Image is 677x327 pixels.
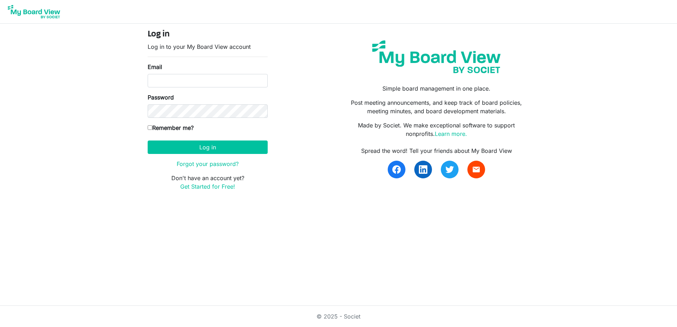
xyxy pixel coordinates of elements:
[180,183,235,190] a: Get Started for Free!
[435,130,467,137] a: Learn more.
[344,98,529,115] p: Post meeting announcements, and keep track of board policies, meeting minutes, and board developm...
[317,313,360,320] a: © 2025 - Societ
[148,93,174,102] label: Password
[148,140,268,154] button: Log in
[367,35,506,79] img: my-board-view-societ.svg
[344,147,529,155] div: Spread the word! Tell your friends about My Board View
[148,174,268,191] p: Don't have an account yet?
[344,121,529,138] p: Made by Societ. We make exceptional software to support nonprofits.
[419,165,427,174] img: linkedin.svg
[148,29,268,40] h4: Log in
[344,84,529,93] p: Simple board management in one place.
[148,42,268,51] p: Log in to your My Board View account
[445,165,454,174] img: twitter.svg
[392,165,401,174] img: facebook.svg
[177,160,239,167] a: Forgot your password?
[148,63,162,71] label: Email
[467,161,485,178] a: email
[148,125,152,130] input: Remember me?
[148,124,194,132] label: Remember me?
[472,165,480,174] span: email
[6,3,62,21] img: My Board View Logo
